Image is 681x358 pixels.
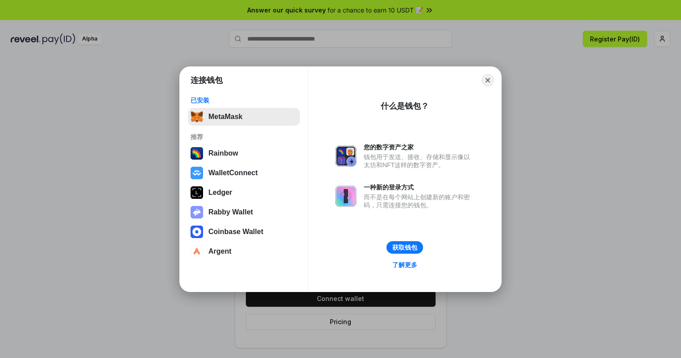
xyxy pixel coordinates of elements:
div: 而不是在每个网站上创建新的账户和密码，只需连接您的钱包。 [364,193,474,209]
img: svg+xml,%3Csvg%20xmlns%3D%22http%3A%2F%2Fwww.w3.org%2F2000%2Fsvg%22%20width%3D%2228%22%20height%3... [191,186,203,199]
img: svg+xml,%3Csvg%20xmlns%3D%22http%3A%2F%2Fwww.w3.org%2F2000%2Fsvg%22%20fill%3D%22none%22%20viewBox... [335,185,357,207]
button: Argent [188,243,300,260]
div: 钱包用于发送、接收、存储和显示像以太坊和NFT这样的数字资产。 [364,153,474,169]
button: Coinbase Wallet [188,223,300,241]
div: 已安装 [191,96,297,104]
div: 您的数字资产之家 [364,143,474,151]
img: svg+xml,%3Csvg%20xmlns%3D%22http%3A%2F%2Fwww.w3.org%2F2000%2Fsvg%22%20fill%3D%22none%22%20viewBox... [191,206,203,218]
img: svg+xml,%3Csvg%20xmlns%3D%22http%3A%2F%2Fwww.w3.org%2F2000%2Fsvg%22%20fill%3D%22none%22%20viewBox... [335,145,357,167]
button: MetaMask [188,108,300,126]
img: svg+xml,%3Csvg%20width%3D%22120%22%20height%3D%22120%22%20viewBox%3D%220%200%20120%20120%22%20fil... [191,147,203,160]
div: 获取钱包 [392,243,417,251]
img: svg+xml,%3Csvg%20width%3D%2228%22%20height%3D%2228%22%20viewBox%3D%220%200%2028%2028%22%20fill%3D... [191,167,203,179]
div: Rabby Wallet [208,208,253,216]
div: 了解更多 [392,261,417,269]
h1: 连接钱包 [191,75,223,86]
button: Rabby Wallet [188,203,300,221]
button: Rainbow [188,144,300,162]
div: Coinbase Wallet [208,228,263,236]
img: svg+xml,%3Csvg%20width%3D%2228%22%20height%3D%2228%22%20viewBox%3D%220%200%2028%2028%22%20fill%3D... [191,226,203,238]
img: svg+xml,%3Csvg%20width%3D%2228%22%20height%3D%2228%22%20viewBox%3D%220%200%2028%2028%22%20fill%3D... [191,245,203,258]
div: 什么是钱包？ [381,101,429,111]
button: WalletConnect [188,164,300,182]
div: 一种新的登录方式 [364,183,474,191]
button: Ledger [188,184,300,202]
img: svg+xml,%3Csvg%20fill%3D%22none%22%20height%3D%2233%22%20viewBox%3D%220%200%2035%2033%22%20width%... [191,111,203,123]
div: Argent [208,247,232,255]
button: Close [482,74,494,86]
div: 推荐 [191,133,297,141]
div: WalletConnect [208,169,258,177]
a: 了解更多 [387,259,423,271]
div: Ledger [208,189,232,197]
button: 获取钱包 [386,241,423,254]
div: MetaMask [208,113,242,121]
div: Rainbow [208,149,238,157]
